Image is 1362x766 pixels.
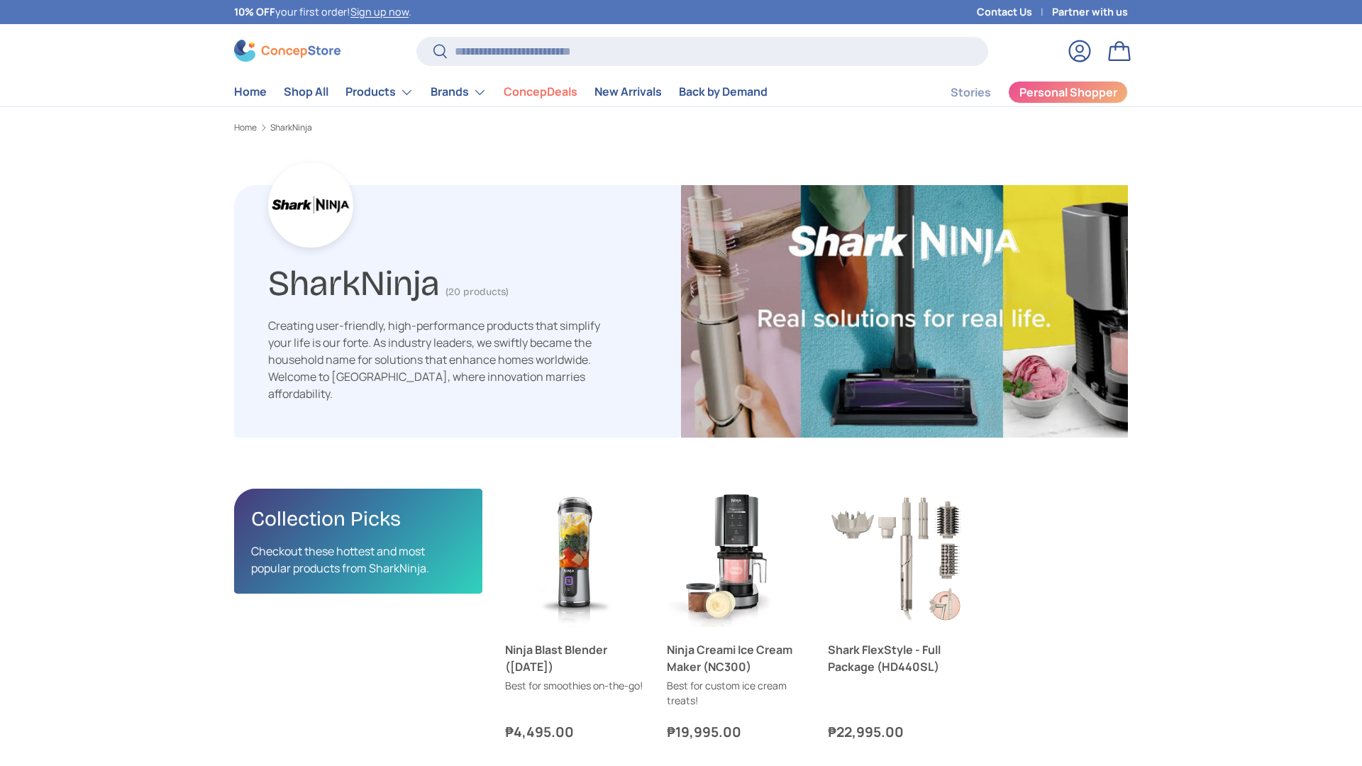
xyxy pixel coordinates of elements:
[1052,4,1128,20] a: Partner with us
[679,78,768,106] a: Back by Demand
[1019,87,1117,98] span: Personal Shopper
[977,4,1052,20] a: Contact Us
[504,78,577,106] a: ConcepDeals
[234,4,411,20] p: your first order! .
[917,78,1128,106] nav: Secondary
[594,78,662,106] a: New Arrivals
[234,5,275,18] strong: 10% OFF
[268,317,602,402] div: Creating user-friendly, high-performance products that simplify your life is our forte. As indust...
[422,78,495,106] summary: Brands
[251,506,465,532] h2: Collection Picks
[284,78,328,106] a: Shop All
[234,78,768,106] nav: Primary
[234,123,257,132] a: Home
[951,79,991,106] a: Stories
[431,78,487,106] a: Brands
[345,78,414,106] a: Products
[234,78,267,106] a: Home
[337,78,422,106] summary: Products
[270,123,312,132] a: SharkNinja
[828,489,967,628] a: Shark FlexStyle - Full Package (HD440SL)
[505,489,644,628] a: Ninja Blast Blender (BC151)
[681,185,1128,438] img: SharkNinja
[251,543,465,577] p: Checkout these hottest and most popular products from SharkNinja.
[667,641,806,675] a: Ninja Creami Ice Cream Maker (NC300)
[828,641,967,675] a: Shark FlexStyle - Full Package (HD440SL)
[1008,81,1128,104] a: Personal Shopper
[234,121,1128,134] nav: Breadcrumbs
[505,641,644,675] a: Ninja Blast Blender ([DATE])
[268,257,440,304] h1: SharkNinja
[445,286,509,298] span: (20 products)
[234,40,340,62] img: ConcepStore
[667,489,806,628] a: Ninja Creami Ice Cream Maker (NC300)
[350,5,409,18] a: Sign up now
